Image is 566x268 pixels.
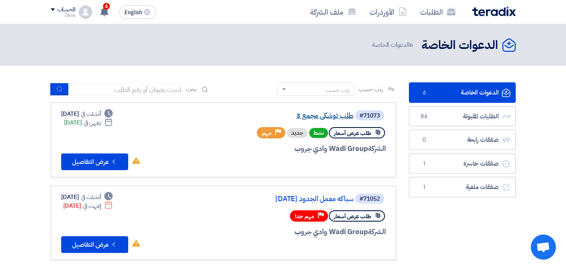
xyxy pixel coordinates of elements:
div: [DATE] [64,118,113,127]
a: Open chat [531,235,556,260]
span: الشركة [368,143,386,154]
span: 0 [419,136,429,144]
div: [DATE] [61,110,113,118]
a: صفقات ملغية1 [409,177,516,197]
div: Dalia [51,13,75,18]
span: 6 [103,3,110,10]
a: سباكه معمل الجدود [DATE] [186,195,354,203]
span: 6 [419,89,429,97]
img: Teradix logo [472,7,516,16]
button: عرض التفاصيل [61,236,128,253]
span: الشركة [368,227,386,237]
a: صفقات خاسرة1 [409,153,516,174]
span: طلب عرض أسعار [334,129,371,137]
span: طلب عرض أسعار [334,212,371,220]
span: إنتهت في [83,202,101,210]
a: صفقات رابحة0 [409,130,516,150]
button: English [119,5,156,19]
a: الطلبات المقبولة84 [409,106,516,127]
span: 1 [419,183,429,191]
span: أنشئت في [81,193,101,202]
input: ابحث بعنوان أو رقم الطلب [69,83,186,96]
span: الدعوات الخاصة [372,40,415,50]
button: عرض التفاصيل [61,153,128,170]
span: رتب حسب [359,85,383,94]
span: بحث [186,85,197,94]
a: الأوردرات [363,2,414,22]
a: الدعوات الخاصة6 [409,82,516,103]
div: رتب حسب [326,86,350,94]
div: [DATE] [63,202,113,210]
div: #71052 [359,196,380,202]
div: #71073 [359,113,380,119]
span: English [124,10,142,15]
span: أنشئت في [81,110,101,118]
a: الطلبات [414,2,462,22]
div: Wadi Group وادي جروب [184,143,386,154]
h2: الدعوات الخاصة [421,37,498,54]
span: نشط [309,128,328,138]
a: طلب توشكي مجمع 3 [186,112,354,120]
span: مهم جدا [295,212,314,220]
span: 6 [409,40,413,49]
span: 1 [419,160,429,168]
div: الحساب [57,6,75,13]
a: ملف الشركة [303,2,363,22]
img: profile_test.png [79,5,92,19]
div: Wadi Group وادي جروب [184,227,386,237]
span: ينتهي في [84,118,101,127]
div: جديد [287,128,308,138]
span: مهم [262,129,271,137]
span: 84 [419,112,429,121]
div: [DATE] [61,193,113,202]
